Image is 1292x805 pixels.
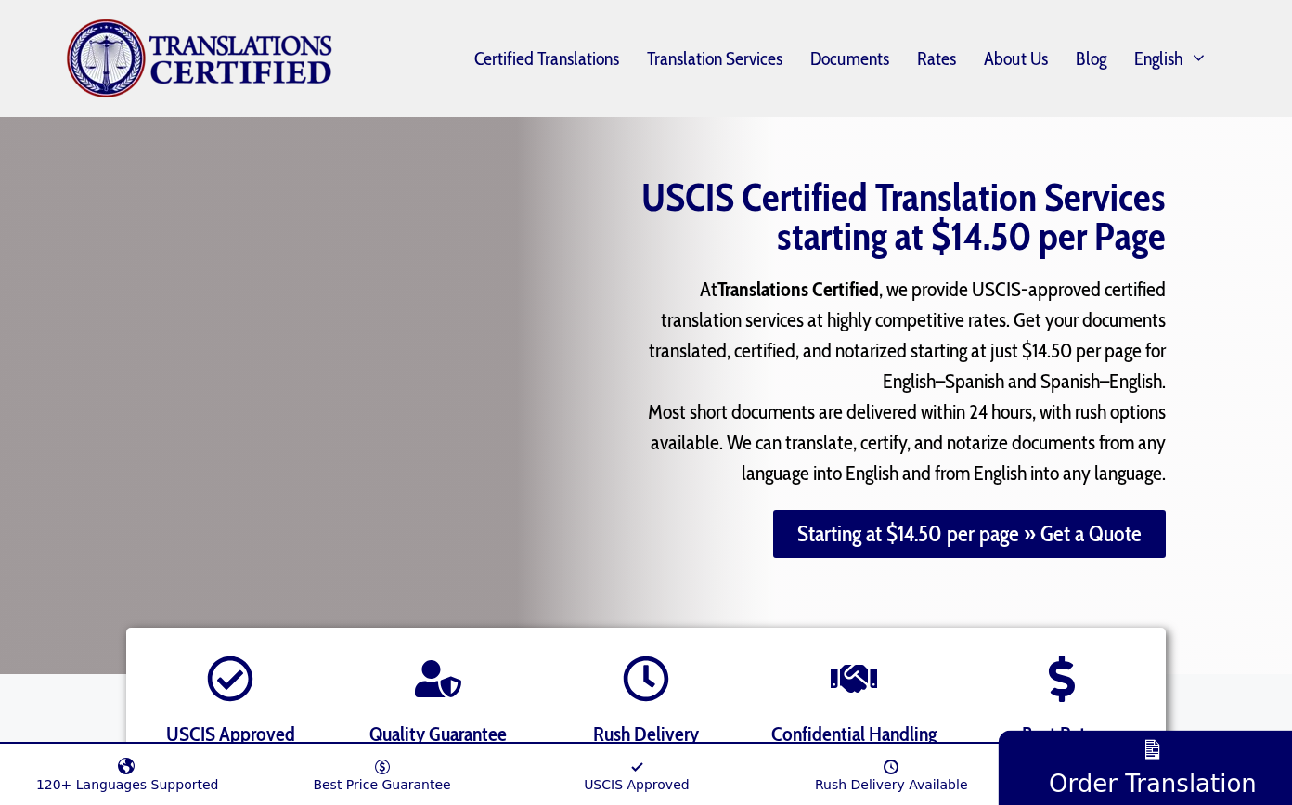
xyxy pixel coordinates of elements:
a: Rates [903,37,970,80]
span: USCIS Approved [166,721,295,747]
span: English [1134,51,1183,66]
span: 120+ Languages Supported [36,777,219,792]
img: Translations Certified [66,19,333,98]
a: Translation Services [633,37,796,80]
h1: USCIS Certified Translation Services starting at $14.50 per Page [581,177,1166,255]
a: Blog [1062,37,1120,80]
p: At , we provide USCIS-approved certified translation services at highly competitive rates. Get yo... [618,274,1166,488]
a: Certified Translations [460,37,633,80]
a: English [1120,35,1226,82]
a: Best Price Guarantee [254,748,509,792]
span: Best Rates [1022,721,1103,747]
a: About Us [970,37,1062,80]
span: Rush Delivery Available [815,777,968,792]
nav: Primary [333,35,1227,82]
span: Order Translation [1049,769,1257,798]
span: Quality Guarantee [369,721,507,747]
a: Starting at $14.50 per page » Get a Quote [773,510,1166,558]
span: Confidential Handling [771,721,937,747]
span: Rush Delivery [593,721,699,747]
a: Documents [796,37,903,80]
a: Rush Delivery Available [764,748,1018,792]
span: USCIS Approved [584,777,690,792]
a: USCIS Approved [510,748,764,792]
span: Best Price Guarantee [313,777,450,792]
strong: Translations Certified [717,277,879,302]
